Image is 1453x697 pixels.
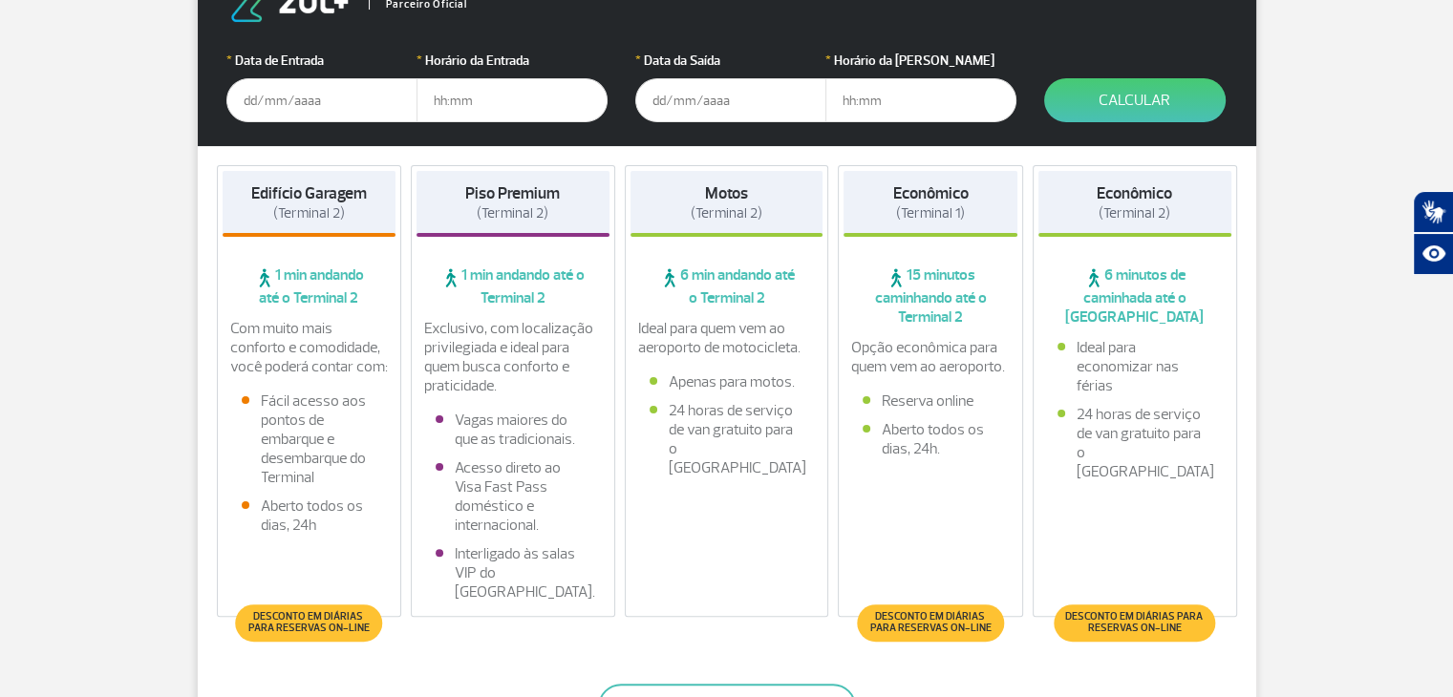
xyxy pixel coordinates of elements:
[465,183,560,203] strong: Piso Premium
[650,372,804,391] li: Apenas para motos.
[635,51,826,71] label: Data da Saída
[825,78,1016,122] input: hh:mm
[251,183,367,203] strong: Edifício Garagem
[1063,611,1206,634] span: Desconto em diárias para reservas on-line
[1413,191,1453,233] button: Abrir tradutor de língua de sinais.
[226,78,417,122] input: dd/mm/aaaa
[1413,233,1453,275] button: Abrir recursos assistivos.
[863,391,998,411] li: Reserva online
[417,51,608,71] label: Horário da Entrada
[436,458,590,535] li: Acesso direto ao Visa Fast Pass doméstico e internacional.
[477,204,548,222] span: (Terminal 2)
[424,319,602,395] p: Exclusivo, com localização privilegiada e ideal para quem busca conforto e praticidade.
[705,183,748,203] strong: Motos
[436,544,590,602] li: Interligado às salas VIP do [GEOGRAPHIC_DATA].
[1058,338,1212,395] li: Ideal para economizar nas férias
[866,611,994,634] span: Desconto em diárias para reservas on-line
[417,265,609,307] span: 1 min andando até o Terminal 2
[825,51,1016,71] label: Horário da [PERSON_NAME]
[638,319,816,357] p: Ideal para quem vem ao aeroporto de motocicleta.
[1038,265,1231,327] span: 6 minutos de caminhada até o [GEOGRAPHIC_DATA]
[893,183,969,203] strong: Econômico
[1058,405,1212,481] li: 24 horas de serviço de van gratuito para o [GEOGRAPHIC_DATA]
[1099,204,1170,222] span: (Terminal 2)
[863,420,998,458] li: Aberto todos os dias, 24h.
[844,265,1017,327] span: 15 minutos caminhando até o Terminal 2
[851,338,1010,376] p: Opção econômica para quem vem ao aeroporto.
[1044,78,1226,122] button: Calcular
[436,411,590,449] li: Vagas maiores do que as tradicionais.
[630,265,823,307] span: 6 min andando até o Terminal 2
[230,319,389,376] p: Com muito mais conforto e comodidade, você poderá contar com:
[246,611,373,634] span: Desconto em diárias para reservas on-line
[650,401,804,477] li: 24 horas de serviço de van gratuito para o [GEOGRAPHIC_DATA]
[1097,183,1172,203] strong: Econômico
[242,496,377,535] li: Aberto todos os dias, 24h
[691,204,762,222] span: (Terminal 2)
[226,51,417,71] label: Data de Entrada
[1413,191,1453,275] div: Plugin de acessibilidade da Hand Talk.
[223,265,396,307] span: 1 min andando até o Terminal 2
[635,78,826,122] input: dd/mm/aaaa
[242,391,377,487] li: Fácil acesso aos pontos de embarque e desembarque do Terminal
[273,204,345,222] span: (Terminal 2)
[417,78,608,122] input: hh:mm
[896,204,965,222] span: (Terminal 1)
